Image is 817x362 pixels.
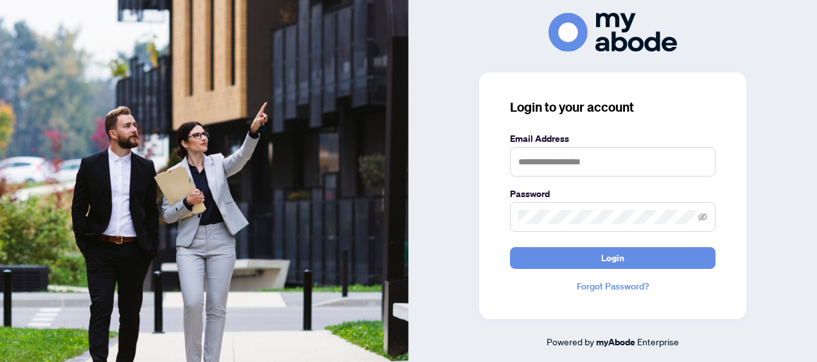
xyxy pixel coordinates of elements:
[549,13,677,52] img: ma-logo
[547,336,594,347] span: Powered by
[510,132,716,146] label: Email Address
[601,248,624,268] span: Login
[596,335,635,349] a: myAbode
[510,279,716,293] a: Forgot Password?
[698,212,707,221] span: eye-invisible
[510,187,716,201] label: Password
[637,336,679,347] span: Enterprise
[510,98,716,116] h3: Login to your account
[510,247,716,269] button: Login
